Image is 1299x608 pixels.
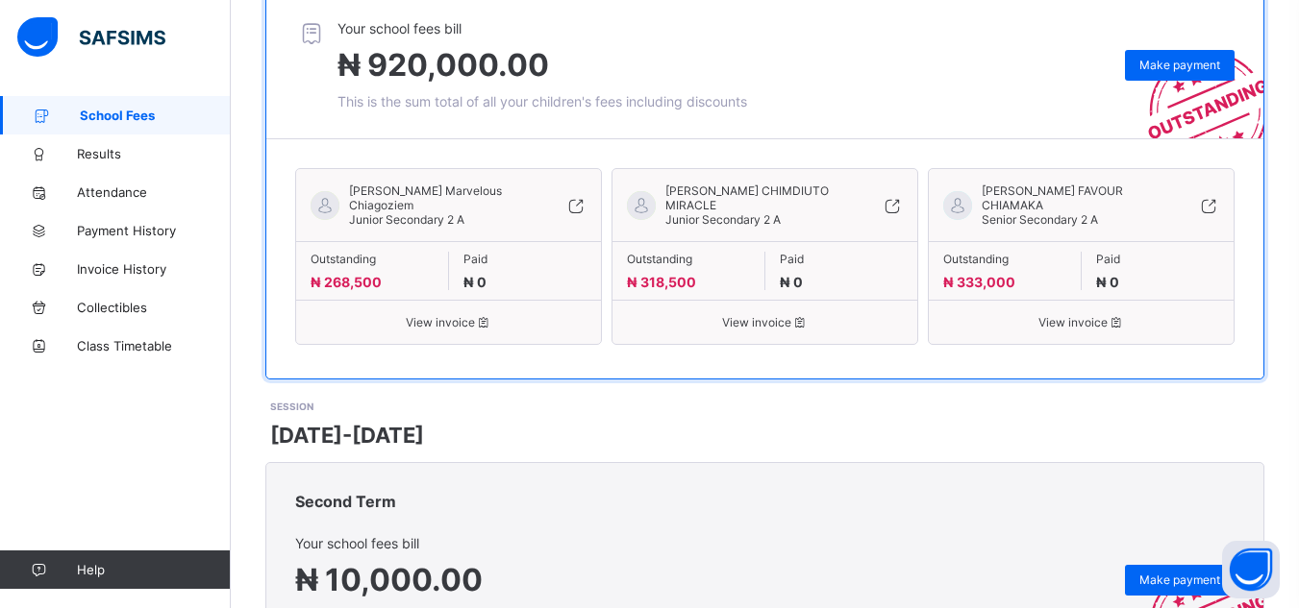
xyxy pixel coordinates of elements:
[627,315,903,329] span: View invoice
[1096,274,1119,290] span: ₦ 0
[337,20,747,36] span: Your school fees bill
[780,274,803,290] span: ₦ 0
[77,300,231,315] span: Collectibles
[627,252,750,266] span: Outstanding
[270,401,313,412] span: SESSION
[80,108,231,123] span: School Fees
[311,274,382,290] span: ₦ 268,500
[349,212,464,227] span: Junior Secondary 2 A
[77,223,231,238] span: Payment History
[1124,29,1263,138] img: outstanding-stamp.3c148f88c3ebafa6da95868fa43343a1.svg
[665,212,781,227] span: Junior Secondary 2 A
[982,183,1164,212] span: [PERSON_NAME] FAVOUR CHIAMAKA
[311,315,587,329] span: View invoice
[337,93,747,109] span: This is the sum total of all your children's fees including discounts
[270,423,424,448] span: [DATE]-[DATE]
[463,274,487,290] span: ₦ 0
[311,252,434,266] span: Outstanding
[17,17,165,58] img: safsims
[943,274,1015,290] span: ₦ 333,000
[77,146,231,161] span: Results
[665,183,848,212] span: [PERSON_NAME] CHIMDIUTO MIRACLE
[982,212,1098,227] span: Senior Secondary 2 A
[77,338,231,353] span: Class Timetable
[349,183,532,212] span: [PERSON_NAME] Marvelous Chiagoziem
[943,315,1219,329] span: View invoice
[295,492,396,511] span: Second Term
[463,252,587,266] span: Paid
[77,562,230,577] span: Help
[1139,58,1220,72] span: Make payment
[337,46,549,84] span: ₦ 920,000.00
[780,252,904,266] span: Paid
[943,252,1066,266] span: Outstanding
[1222,541,1280,598] button: Open asap
[1096,252,1220,266] span: Paid
[77,184,231,200] span: Attendance
[627,274,696,290] span: ₦ 318,500
[1139,572,1220,587] span: Make payment
[77,261,231,277] span: Invoice History
[295,535,705,551] span: Your school fees bill
[295,561,483,598] span: ₦ 10,000.00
